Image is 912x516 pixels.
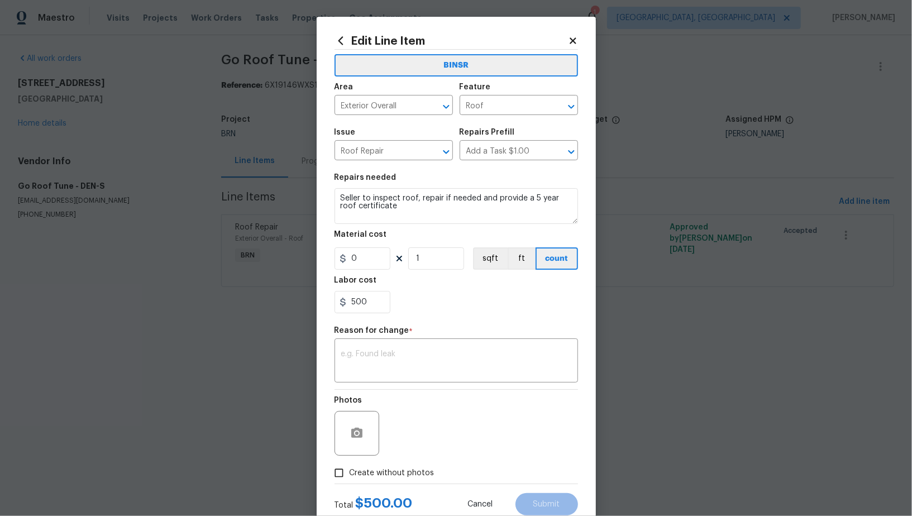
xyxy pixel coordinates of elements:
[533,500,560,509] span: Submit
[350,467,434,479] span: Create without photos
[438,144,454,160] button: Open
[335,35,568,47] h2: Edit Line Item
[356,496,413,510] span: $ 500.00
[335,83,354,91] h5: Area
[473,247,508,270] button: sqft
[438,99,454,114] button: Open
[335,276,377,284] h5: Labor cost
[335,327,409,335] h5: Reason for change
[460,83,491,91] h5: Feature
[515,493,578,515] button: Submit
[460,128,515,136] h5: Repairs Prefill
[335,54,578,77] button: BINSR
[508,247,536,270] button: ft
[335,498,413,511] div: Total
[450,493,511,515] button: Cancel
[564,144,579,160] button: Open
[468,500,493,509] span: Cancel
[564,99,579,114] button: Open
[335,174,397,181] h5: Repairs needed
[335,128,356,136] h5: Issue
[335,188,578,224] textarea: Seller to inspect roof, repair if needed and provide a 5 year roof certificate
[335,231,387,238] h5: Material cost
[536,247,578,270] button: count
[335,396,362,404] h5: Photos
